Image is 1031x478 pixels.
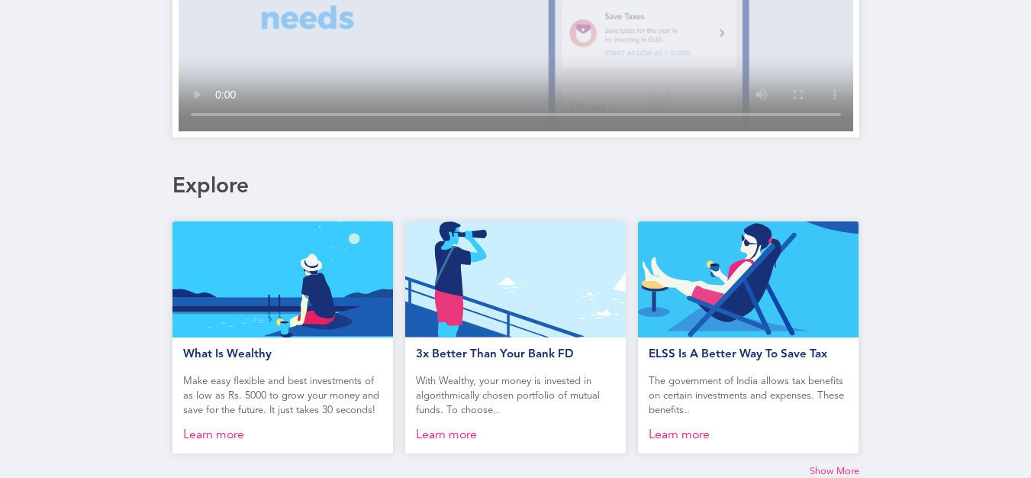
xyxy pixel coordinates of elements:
[649,348,849,362] h1: ELSS is a better way to save tax
[649,373,849,418] p: The government of India allows tax benefits on certain investments and expenses. These benefits..
[416,373,615,418] p: With Wealthy, your money is invested in algorithmically chosen portfolio of mutual funds. To choo...
[183,428,244,442] a: Learn more
[649,428,710,442] a: Learn more
[172,174,859,200] div: Explore
[183,348,382,362] h1: What is Wealthy
[416,348,615,362] h1: 3x better than your bank FD
[183,373,382,418] p: Make easy flexible and best investments of as low as Rs. 5000 to grow your money and save for the...
[416,428,477,442] a: Learn more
